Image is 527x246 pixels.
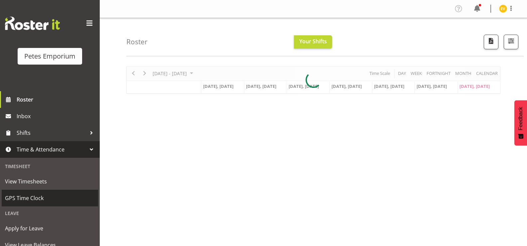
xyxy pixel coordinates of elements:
[2,173,98,190] a: View Timesheets
[514,100,527,145] button: Feedback - Show survey
[2,206,98,220] div: Leave
[518,107,524,130] span: Feedback
[2,159,98,173] div: Timesheet
[5,223,95,233] span: Apply for Leave
[504,35,518,49] button: Filter Shifts
[17,95,96,105] span: Roster
[5,176,95,186] span: View Timesheets
[126,38,148,46] h4: Roster
[24,51,75,61] div: Petes Emporium
[2,190,98,206] a: GPS Time Clock
[484,35,498,49] button: Download a PDF of the roster according to the set date range.
[299,38,327,45] span: Your Shifts
[2,220,98,237] a: Apply for Leave
[5,193,95,203] span: GPS Time Clock
[294,35,332,49] button: Your Shifts
[17,144,86,154] span: Time & Attendance
[17,128,86,138] span: Shifts
[499,5,507,13] img: eva-vailini10223.jpg
[5,17,60,30] img: Rosterit website logo
[17,111,96,121] span: Inbox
